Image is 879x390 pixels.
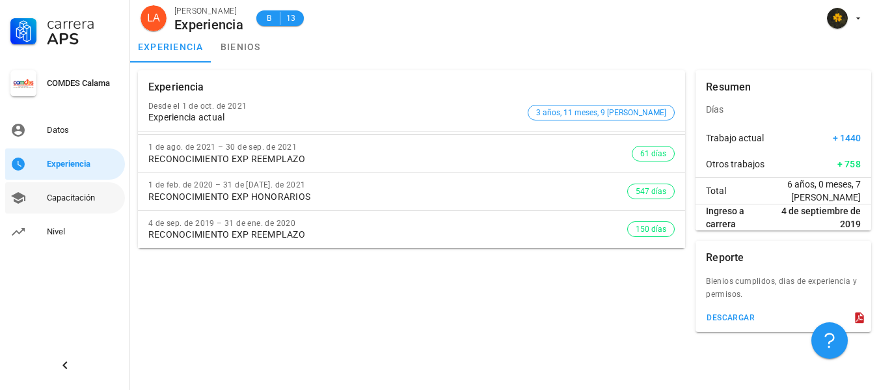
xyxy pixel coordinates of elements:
span: 13 [286,12,296,25]
span: B [264,12,275,25]
span: Total [706,184,726,197]
span: 4 de septiembre de 2019 [769,204,861,230]
span: 6 años, 0 meses, 7 [PERSON_NAME] [726,178,861,204]
div: 4 de sep. de 2019 – 31 de ene. de 2020 [148,219,627,228]
div: Experiencia [174,18,243,32]
span: 547 días [636,184,666,199]
button: descargar [701,309,760,327]
span: 61 días [640,146,666,161]
div: APS [47,31,120,47]
a: Experiencia [5,148,125,180]
div: Reporte [706,241,744,275]
div: Experiencia [47,159,120,169]
div: RECONOCIMIENTO EXP REEMPLAZO [148,154,632,165]
div: avatar [141,5,167,31]
div: RECONOCIMIENTO EXP REEMPLAZO [148,229,627,240]
div: descargar [706,313,755,322]
div: 1 de feb. de 2020 – 31 de [DATE]. de 2021 [148,180,627,189]
a: experiencia [130,31,211,63]
div: Experiencia actual [148,112,522,123]
span: Otros trabajos [706,158,764,171]
div: Días [696,94,871,125]
div: Datos [47,125,120,135]
div: 1 de ago. de 2021 – 30 de sep. de 2021 [148,143,632,152]
div: Resumen [706,70,751,104]
div: Capacitación [47,193,120,203]
div: [PERSON_NAME] [174,5,243,18]
a: Nivel [5,216,125,247]
div: RECONOCIMIENTO EXP HONORARIOS [148,191,627,202]
span: Ingreso a carrera [706,204,769,230]
div: avatar [827,8,848,29]
span: 150 días [636,222,666,236]
div: COMDES Calama [47,78,120,89]
a: Capacitación [5,182,125,214]
div: Nivel [47,227,120,237]
span: 3 años, 11 meses, 9 [PERSON_NAME] [536,105,666,120]
div: Carrera [47,16,120,31]
div: Experiencia [148,70,204,104]
span: + 758 [837,158,861,171]
div: Desde el 1 de oct. de 2021 [148,102,522,111]
a: Datos [5,115,125,146]
span: Trabajo actual [706,132,764,145]
span: + 1440 [833,132,861,145]
div: Bienios cumplidos, dias de experiencia y permisos. [696,275,871,309]
a: bienios [211,31,270,63]
span: LA [147,5,160,31]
